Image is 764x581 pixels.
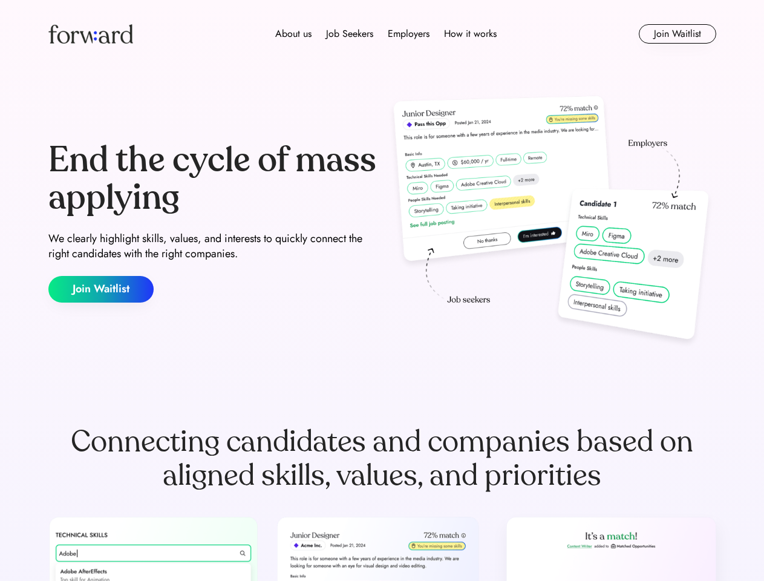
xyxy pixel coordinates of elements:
div: About us [275,27,312,41]
div: Employers [388,27,429,41]
div: Connecting candidates and companies based on aligned skills, values, and priorities [48,425,716,493]
div: End the cycle of mass applying [48,142,377,216]
img: hero-image.png [387,92,716,352]
img: Forward logo [48,24,133,44]
button: Join Waitlist [48,276,154,303]
div: Job Seekers [326,27,373,41]
button: Join Waitlist [639,24,716,44]
div: How it works [444,27,497,41]
div: We clearly highlight skills, values, and interests to quickly connect the right candidates with t... [48,231,377,261]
